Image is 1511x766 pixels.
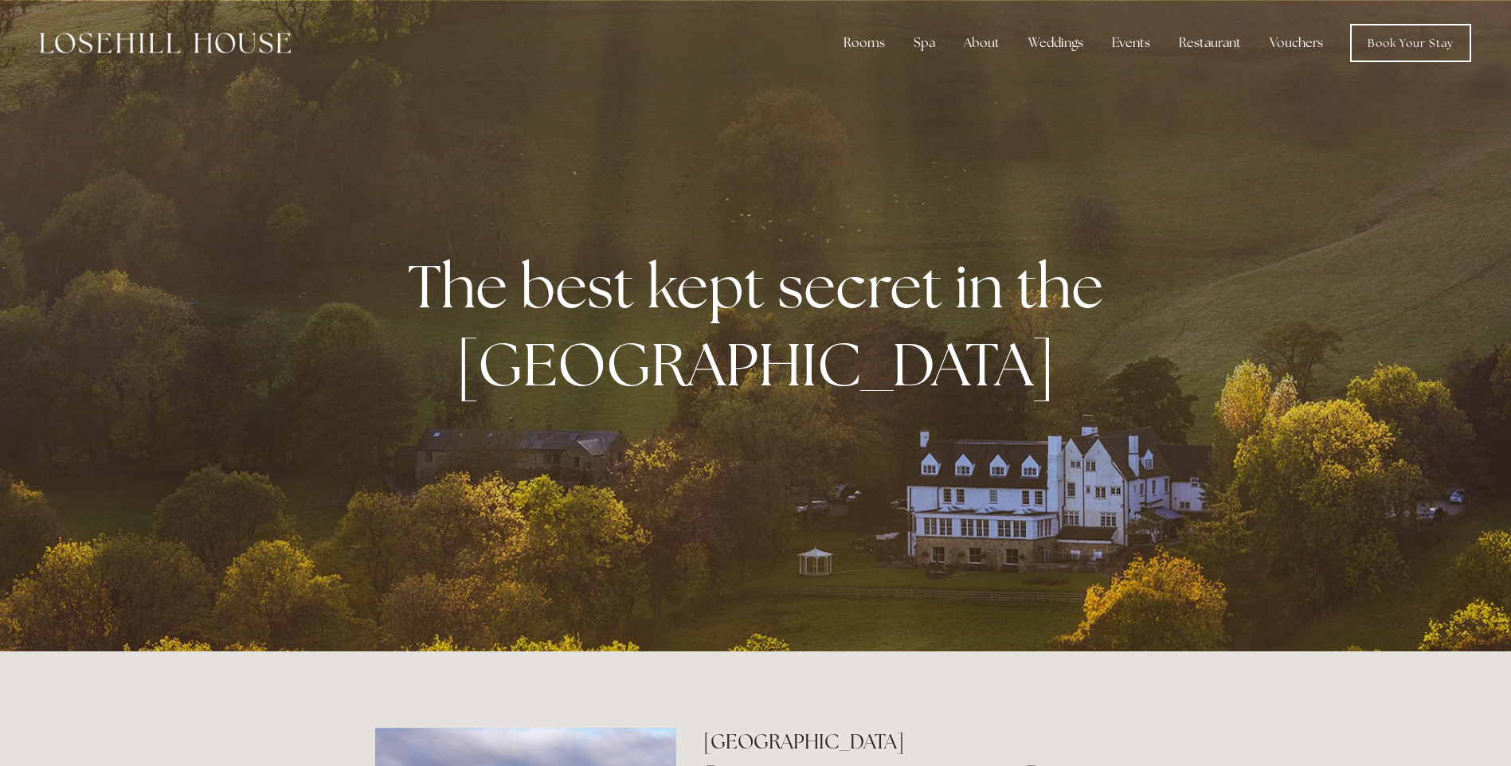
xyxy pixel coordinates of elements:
[901,27,948,59] div: Spa
[951,27,1012,59] div: About
[703,728,1136,756] h2: [GEOGRAPHIC_DATA]
[408,247,1116,403] strong: The best kept secret in the [GEOGRAPHIC_DATA]
[1257,27,1336,59] a: Vouchers
[831,27,898,59] div: Rooms
[1099,27,1163,59] div: Events
[1350,24,1471,62] a: Book Your Stay
[1166,27,1254,59] div: Restaurant
[1016,27,1096,59] div: Weddings
[40,33,291,53] img: Losehill House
